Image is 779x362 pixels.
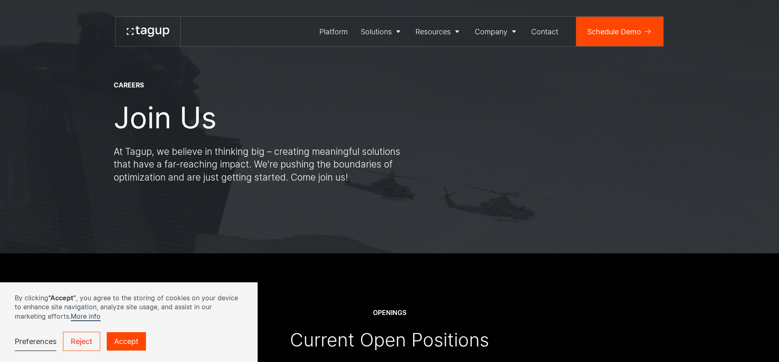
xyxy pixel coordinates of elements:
[525,17,565,46] a: Contact
[576,17,663,46] a: Schedule Demo
[15,332,56,351] a: Preferences
[71,312,101,321] a: More info
[107,332,146,351] a: Accept
[114,81,144,90] div: CAREERS
[48,294,76,302] strong: “Accept”
[354,17,409,46] a: Solutions
[313,17,355,46] a: Platform
[415,26,451,37] div: Resources
[114,101,217,134] h1: Join Us
[475,26,507,37] div: Company
[290,328,489,351] div: Current Open Positions
[63,332,100,351] a: Reject
[409,17,469,46] a: Resources
[587,26,641,37] div: Schedule Demo
[373,308,406,317] div: OPENINGS
[319,26,348,37] div: Platform
[531,26,558,37] div: Contact
[468,17,525,46] a: Company
[114,145,408,184] p: At Tagup, we believe in thinking big – creating meaningful solutions that have a far-reaching imp...
[15,293,243,321] p: By clicking , you agree to the storing of cookies on your device to enhance site navigation, anal...
[361,26,392,37] div: Solutions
